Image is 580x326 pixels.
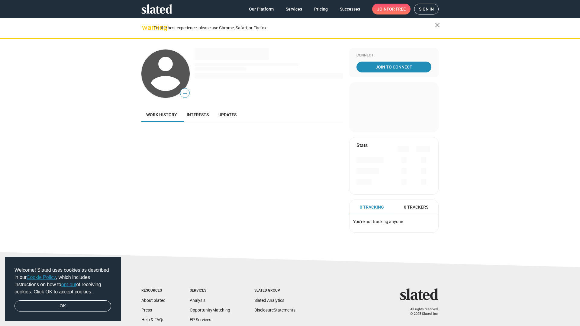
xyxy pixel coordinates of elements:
a: Cookie Policy [27,275,56,280]
span: 0 Trackers [404,204,428,210]
a: Successes [335,4,365,14]
a: Join To Connect [356,62,431,72]
span: Successes [340,4,360,14]
span: Interests [187,112,209,117]
mat-icon: warning [142,24,149,31]
span: 0 Tracking [360,204,384,210]
a: Interests [182,107,214,122]
span: Sign in [419,4,434,14]
a: Help & FAQs [141,317,164,322]
a: Slated Analytics [254,298,284,303]
span: Welcome! Slated uses cookies as described in our , which includes instructions on how to of recei... [14,267,111,296]
div: cookieconsent [5,257,121,321]
div: Resources [141,288,166,293]
a: Updates [214,107,241,122]
a: DisclosureStatements [254,308,295,312]
span: Services [286,4,302,14]
a: EP Services [190,317,211,322]
span: Work history [146,112,177,117]
mat-card-title: Stats [356,142,368,149]
span: Join [377,4,406,14]
span: Updates [218,112,237,117]
p: All rights reserved. © 2025 Slated, Inc. [404,307,439,316]
a: About Slated [141,298,166,303]
span: You're not tracking anyone [353,219,403,224]
a: Our Platform [244,4,279,14]
a: Pricing [309,4,333,14]
span: Pricing [314,4,328,14]
a: Work history [141,107,182,122]
a: Services [281,4,307,14]
span: Join To Connect [358,62,430,72]
a: dismiss cookie message [14,300,111,312]
div: Slated Group [254,288,295,293]
div: Services [190,288,230,293]
a: OpportunityMatching [190,308,230,312]
div: For the best experience, please use Chrome, Safari, or Firefox. [153,24,435,32]
a: Joinfor free [372,4,411,14]
span: for free [387,4,406,14]
a: Sign in [414,4,439,14]
a: Analysis [190,298,205,303]
div: Connect [356,53,431,58]
span: — [180,89,189,97]
span: Our Platform [249,4,274,14]
a: Press [141,308,152,312]
a: opt-out [61,282,76,287]
mat-icon: close [434,21,441,29]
